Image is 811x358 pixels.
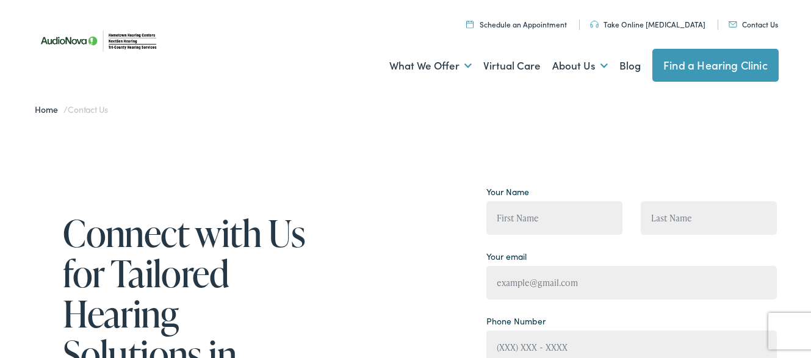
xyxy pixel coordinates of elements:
[619,43,641,88] a: Blog
[486,201,622,235] input: First Name
[483,43,541,88] a: Virtual Care
[389,43,472,88] a: What We Offer
[486,266,777,299] input: example@gmail.com
[729,19,778,29] a: Contact Us
[486,185,529,198] label: Your Name
[466,19,567,29] a: Schedule an Appointment
[486,250,527,263] label: Your email
[590,21,599,28] img: utility icon
[641,201,777,235] input: Last Name
[729,21,737,27] img: utility icon
[486,315,546,328] label: Phone Number
[552,43,608,88] a: About Us
[35,103,108,115] span: /
[68,103,108,115] span: Contact Us
[35,103,63,115] a: Home
[590,19,705,29] a: Take Online [MEDICAL_DATA]
[652,49,779,82] a: Find a Hearing Clinic
[466,20,474,28] img: utility icon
